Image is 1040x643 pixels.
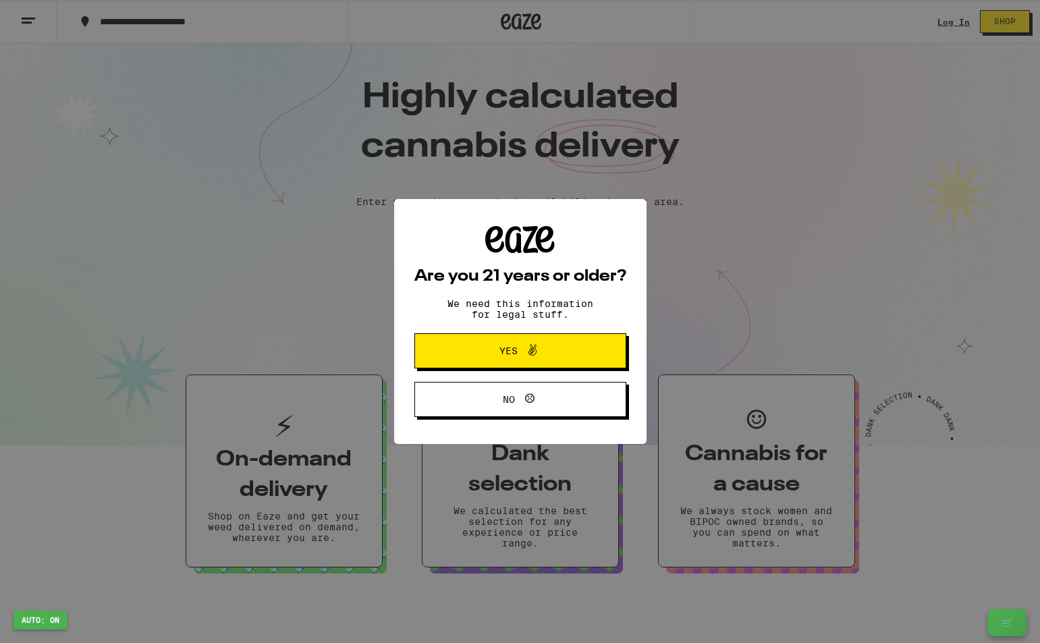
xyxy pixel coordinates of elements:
[499,346,518,356] span: Yes
[503,395,515,404] span: No
[414,333,626,368] button: Yes
[9,9,99,20] span: Hi. Need any help?
[13,611,67,630] button: AUTO: ON
[436,298,605,320] p: We need this information for legal stuff.
[988,609,1027,636] button: 🛒
[414,382,626,417] button: No
[414,269,626,285] h2: Are you 21 years or older?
